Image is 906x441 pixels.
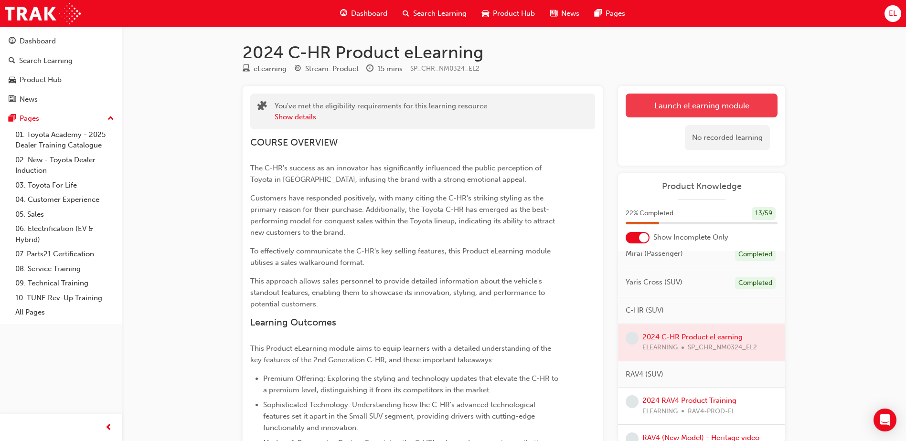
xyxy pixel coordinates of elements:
[250,344,553,364] span: This Product eLearning module aims to equip learners with a detailed understanding of the key fea...
[340,8,347,20] span: guage-icon
[263,374,560,394] span: Premium Offering: Exploring the styling and technology updates that elevate the C-HR to a premium...
[5,3,81,24] img: Trak
[19,55,73,66] div: Search Learning
[20,74,62,85] div: Product Hub
[4,110,118,127] button: Pages
[653,232,728,243] span: Show Incomplete Only
[482,8,489,20] span: car-icon
[294,63,359,75] div: Stream
[107,113,114,125] span: up-icon
[11,207,118,222] a: 05. Sales
[413,8,467,19] span: Search Learning
[626,395,639,408] span: learningRecordVerb_NONE-icon
[395,4,474,23] a: search-iconSearch Learning
[561,8,579,19] span: News
[403,8,409,20] span: search-icon
[243,65,250,73] span: learningResourceType_ELEARNING-icon
[9,76,16,84] span: car-icon
[9,57,15,65] span: search-icon
[275,101,489,122] div: You've met the eligibility requirements for this learning resource.
[735,277,776,290] div: Completed
[626,94,778,117] a: Launch eLearning module
[606,8,625,19] span: Pages
[474,4,543,23] a: car-iconProduct Hub
[243,63,287,75] div: Type
[11,153,118,178] a: 02. New - Toyota Dealer Induction
[688,406,735,417] span: RAV4-PROD-EL
[332,4,395,23] a: guage-iconDashboard
[305,63,359,74] div: Stream: Product
[587,4,633,23] a: pages-iconPages
[626,248,683,259] span: Mirai (Passenger)
[11,221,118,247] a: 06. Electrification (EV & Hybrid)
[885,5,901,22] button: EL
[626,305,664,316] span: C-HR (SUV)
[626,332,639,345] span: learningRecordVerb_NONE-icon
[351,8,387,19] span: Dashboard
[493,8,535,19] span: Product Hub
[250,194,557,237] span: Customers have responded positively, with many citing the C-HR's striking styling as the primary ...
[11,276,118,291] a: 09. Technical Training
[11,127,118,153] a: 01. Toyota Academy - 2025 Dealer Training Catalogue
[366,65,373,73] span: clock-icon
[874,409,896,431] div: Open Intercom Messenger
[9,115,16,123] span: pages-icon
[735,248,776,261] div: Completed
[11,192,118,207] a: 04. Customer Experience
[626,369,663,380] span: RAV4 (SUV)
[9,37,16,46] span: guage-icon
[377,63,403,74] div: 15 mins
[626,181,778,192] a: Product Knowledge
[250,247,553,267] span: To effectively communicate the C-HR's key selling features, this Product eLearning module utilise...
[4,31,118,110] button: DashboardSearch LearningProduct HubNews
[294,65,301,73] span: target-icon
[20,113,39,124] div: Pages
[275,112,316,123] button: Show details
[250,164,544,184] span: The C-HR's success as an innovator has significantly influenced the public perception of Toyota i...
[366,63,403,75] div: Duration
[4,52,118,70] a: Search Learning
[11,262,118,276] a: 08. Service Training
[20,36,56,47] div: Dashboard
[550,8,557,20] span: news-icon
[11,305,118,320] a: All Pages
[4,71,118,89] a: Product Hub
[11,178,118,193] a: 03. Toyota For Life
[626,208,673,219] span: 22 % Completed
[4,91,118,108] a: News
[20,94,38,105] div: News
[105,422,112,434] span: prev-icon
[11,247,118,262] a: 07. Parts21 Certification
[250,317,336,328] span: Learning Outcomes
[4,32,118,50] a: Dashboard
[11,291,118,305] a: 10. TUNE Rev-Up Training
[626,277,682,288] span: Yaris Cross (SUV)
[263,400,537,432] span: Sophisticated Technology: Understanding how the C-HR's advanced technological features set it apa...
[685,125,770,150] div: No recorded learning
[543,4,587,23] a: news-iconNews
[642,406,678,417] span: ELEARNING
[889,8,897,19] span: EL
[243,42,785,63] h1: 2024 C-HR Product eLearning
[257,102,267,113] span: puzzle-icon
[250,277,547,308] span: This approach allows sales personnel to provide detailed information about the vehicle's standout...
[595,8,602,20] span: pages-icon
[9,95,16,104] span: news-icon
[250,137,338,148] span: COURSE OVERVIEW
[410,64,480,73] span: Learning resource code
[254,63,287,74] div: eLearning
[752,207,776,220] div: 13 / 59
[642,396,736,405] a: 2024 RAV4 Product Training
